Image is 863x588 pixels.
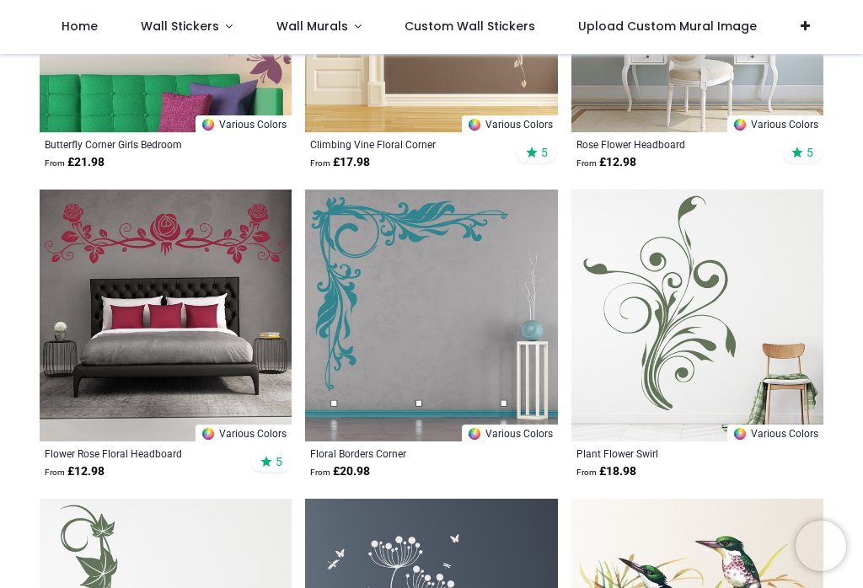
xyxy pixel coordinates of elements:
a: Various Colors [196,425,292,441]
a: Various Colors [462,425,558,441]
img: Color Wheel [467,426,482,441]
img: Color Wheel [201,117,216,132]
iframe: Brevo live chat [796,521,846,571]
img: Color Wheel [732,117,748,132]
a: Various Colors [196,115,292,132]
strong: £ 12.98 [45,463,105,480]
strong: £ 20.98 [310,463,370,480]
a: Flower Rose Floral Headboard [45,446,239,460]
span: Custom Wall Stickers [405,18,535,35]
img: Color Wheel [201,426,216,441]
img: Color Wheel [467,117,482,132]
strong: £ 18.98 [576,463,636,480]
span: 5 [807,145,813,160]
span: From [310,468,330,477]
span: Upload Custom Mural Image [578,18,757,35]
span: Home [62,18,98,35]
img: Flower Rose Floral Headboard Wall Sticker [40,190,292,441]
a: Various Colors [727,115,823,132]
a: Various Colors [727,425,823,441]
span: From [45,468,65,477]
span: From [576,468,597,477]
a: Rose Flower Headboard [576,137,770,151]
a: Climbing Vine Floral Corner [310,137,504,151]
span: Wall Murals [276,18,348,35]
span: Wall Stickers [141,18,219,35]
img: Plant Flower Swirl Wall Sticker [571,190,823,441]
a: Butterfly Corner Girls Bedroom [45,137,239,151]
a: Various Colors [462,115,558,132]
span: From [576,158,597,168]
strong: £ 21.98 [45,154,105,171]
span: From [310,158,330,168]
img: Floral Borders Corner Wall Sticker [305,190,557,441]
a: Plant Flower Swirl [576,446,770,460]
span: From [45,158,65,168]
img: Color Wheel [732,426,748,441]
strong: £ 12.98 [576,154,636,171]
a: Floral Borders Corner [310,446,504,460]
span: 5 [541,145,548,160]
span: 5 [276,454,282,469]
strong: £ 17.98 [310,154,370,171]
